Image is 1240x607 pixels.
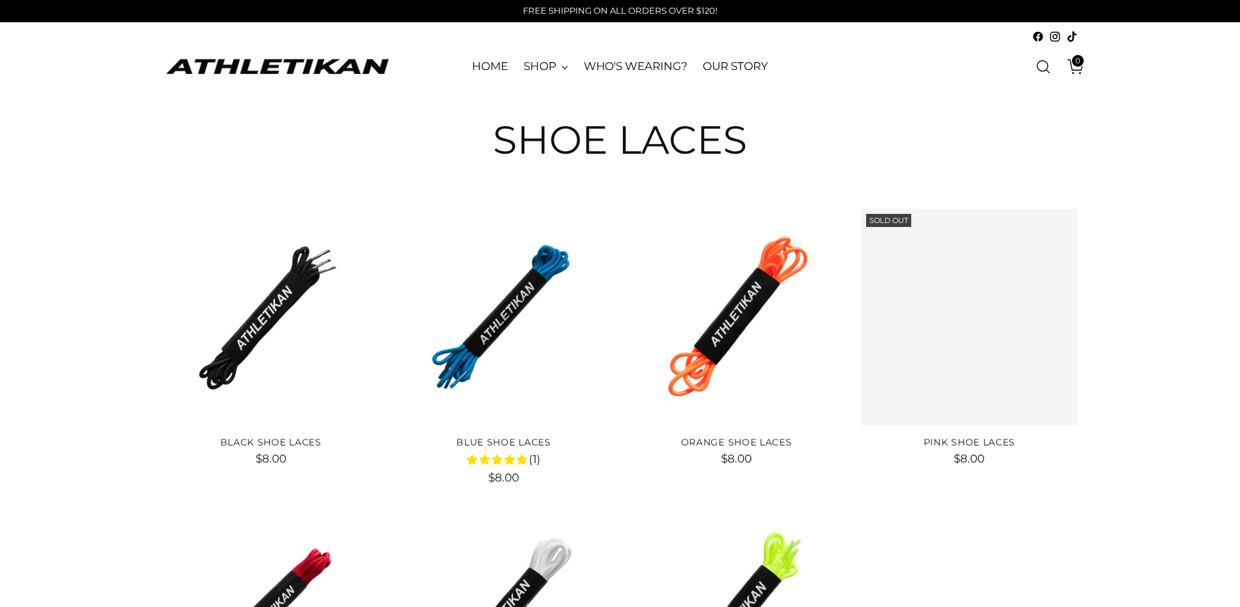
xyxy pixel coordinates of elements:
[681,436,792,448] a: Orange Shoe Laces
[721,452,752,465] span: $8.00
[256,452,286,465] span: $8.00
[529,451,541,468] span: (1)
[628,209,845,425] img: orange shoe laces on a bright white background
[954,452,984,465] span: $8.00
[493,118,747,162] h1: Shoe Laces
[703,52,767,81] a: OUR STORY
[488,471,519,484] span: $8.00
[523,5,717,18] p: FREE SHIPPING ON ALL ORDERS OVER $120!
[163,209,379,425] img: round black shoelaces on a white background
[1030,54,1056,80] a: Open search modal
[220,436,322,448] a: Black Shoe Laces
[861,209,1077,425] a: Pink Shoe Laces
[472,52,508,81] a: HOME
[524,52,568,81] a: SHOP
[628,209,845,425] a: Orange Shoe Laces
[584,52,688,81] a: WHO'S WEARING?
[456,436,550,448] a: Blue Shoe Laces
[395,209,612,425] img: round blue shoe laces in paper wrap
[395,209,612,425] a: Blue Shoe Laces
[163,209,379,425] a: Black Shoe Laces
[1058,54,1084,80] a: Open cart modal
[395,451,612,468] div: 5.0 rating (1 votes)
[1072,55,1084,67] span: 0
[924,436,1015,448] a: Pink Shoe Laces
[163,56,392,77] a: ATHLETIKAN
